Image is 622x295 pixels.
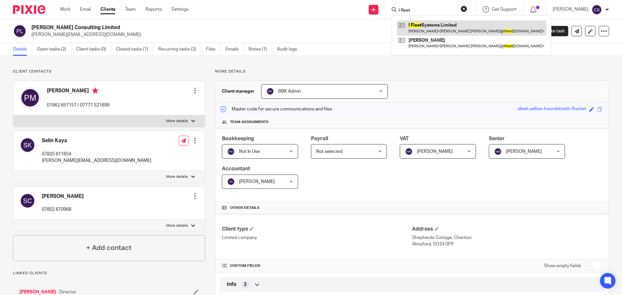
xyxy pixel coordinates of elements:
a: Files [206,43,221,56]
h4: [PERSON_NAME] [47,87,109,96]
p: [PERSON_NAME][EMAIL_ADDRESS][DOMAIN_NAME] [31,31,521,38]
img: svg%3E [20,193,35,209]
img: svg%3E [266,87,274,95]
a: Audit logs [277,43,302,56]
span: [PERSON_NAME] [506,149,542,154]
a: Details [13,43,32,56]
p: [PERSON_NAME] [553,6,588,13]
h4: CUSTOM FIELDS [222,263,412,268]
button: Clear [461,6,467,12]
a: Emails [225,43,244,56]
p: More details [166,119,188,124]
a: Clients [100,6,115,13]
p: 07802 870968 [42,206,84,213]
span: [PERSON_NAME] [239,179,275,184]
span: Other details [230,205,259,210]
img: svg%3E [20,137,35,153]
label: Show empty fields [544,263,581,269]
p: Client contacts [13,69,205,74]
a: Open tasks (2) [37,43,71,56]
span: Not In Use [239,149,260,154]
img: svg%3E [227,178,235,186]
img: svg%3E [13,24,27,38]
p: More details [215,69,609,74]
img: Pixie [13,5,45,14]
input: Search [398,8,456,14]
h2: [PERSON_NAME] Consulting Limited [31,24,423,31]
p: Linked clients [13,271,205,276]
h4: [PERSON_NAME] [42,193,84,200]
span: Bookkeeping [222,136,254,141]
p: 07825 811654 [42,151,151,157]
span: Info [227,281,236,288]
p: [PERSON_NAME][EMAIL_ADDRESS][DOMAIN_NAME] [42,157,151,164]
span: [PERSON_NAME] [417,149,453,154]
h4: Client type [222,226,412,233]
span: Get Support [492,7,517,12]
p: Master code for secure communications and files [220,106,332,112]
a: Notes (1) [248,43,272,56]
p: Alresford, SO24 0PP [412,241,602,247]
h4: Selin Kaya [42,137,151,144]
span: Accountant [222,166,250,171]
h3: Client manager [222,88,255,95]
span: VAT [400,136,409,141]
img: svg%3E [227,148,235,155]
span: Not selected [316,149,342,154]
span: 2 [244,281,247,288]
a: Team [125,6,136,13]
h4: + Add contact [86,243,132,253]
p: Limited company [222,234,412,241]
a: Recurring tasks (3) [158,43,201,56]
img: svg%3E [494,148,502,155]
a: Reports [145,6,162,13]
a: Work [60,6,70,13]
div: sleek-yellow-houndstooth-floutist [518,106,586,113]
span: Senior [489,136,505,141]
span: Payroll [311,136,328,141]
a: Settings [171,6,189,13]
a: Client tasks (0) [76,43,111,56]
img: svg%3E [405,148,413,155]
a: Email [80,6,91,13]
img: svg%3E [592,5,602,15]
i: Primary [92,87,98,94]
p: Shepherds Cottage, Cheriton [412,234,602,241]
span: BBK Admin [278,89,301,94]
a: Closed tasks (1) [116,43,153,56]
span: Team assignments [230,119,269,125]
p: More details [166,174,188,179]
h4: Address [412,226,602,233]
p: 01962 657157 / 07771 521699 [47,102,109,108]
p: More details [166,223,188,228]
img: svg%3E [20,87,40,108]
